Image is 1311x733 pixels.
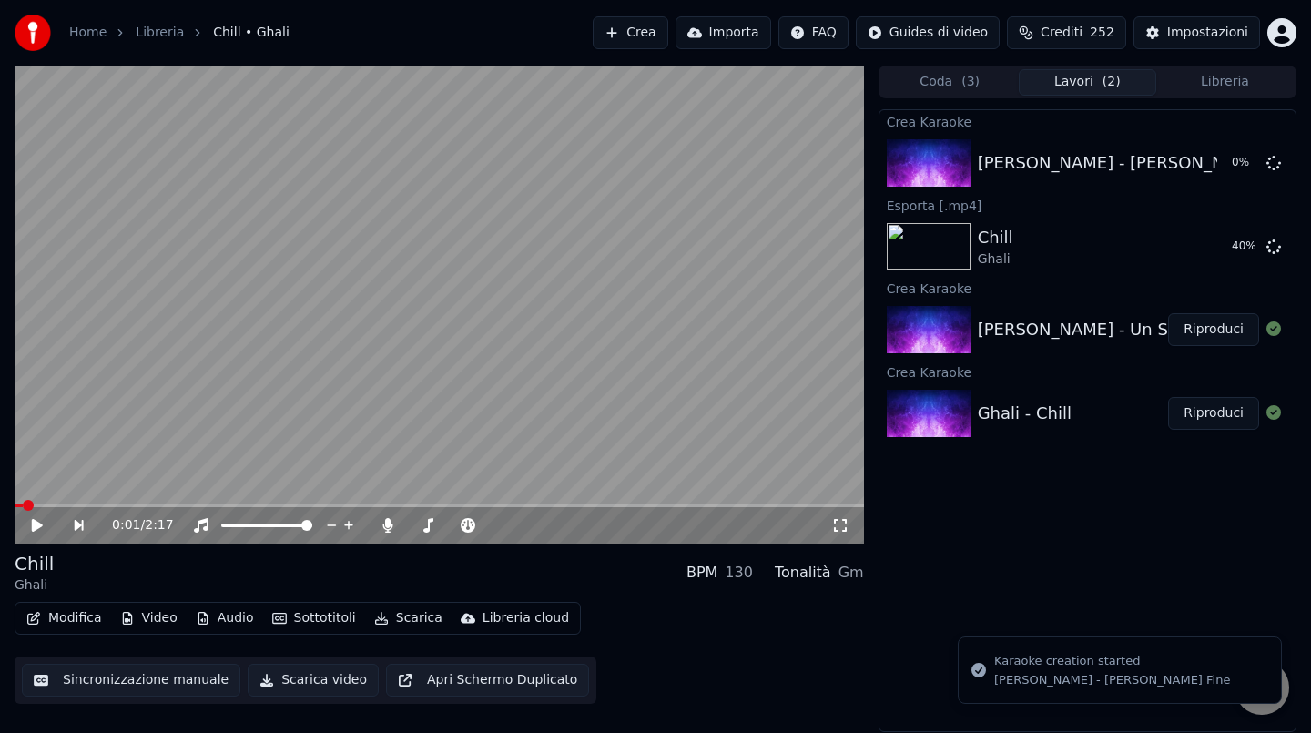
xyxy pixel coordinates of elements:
[978,150,1305,176] div: [PERSON_NAME] - [PERSON_NAME] Fine
[69,24,290,42] nav: breadcrumb
[676,16,771,49] button: Importa
[367,606,450,631] button: Scarica
[1007,16,1126,49] button: Crediti252
[1232,239,1259,254] div: 40 %
[879,194,1296,216] div: Esporta [.mp4]
[15,551,54,576] div: Chill
[978,225,1013,250] div: Chill
[213,24,290,42] span: Chill • Ghali
[961,73,980,91] span: ( 3 )
[1167,24,1248,42] div: Impostazioni
[879,110,1296,132] div: Crea Karaoke
[1156,69,1294,96] button: Libreria
[1090,24,1114,42] span: 252
[978,317,1302,342] div: [PERSON_NAME] - Un Selfie Con La Vita
[69,24,107,42] a: Home
[19,606,109,631] button: Modifica
[778,16,849,49] button: FAQ
[879,361,1296,382] div: Crea Karaoke
[1232,156,1259,170] div: 0 %
[113,606,185,631] button: Video
[978,401,1072,426] div: Ghali - Chill
[386,664,589,697] button: Apri Schermo Duplicato
[879,277,1296,299] div: Crea Karaoke
[775,562,831,584] div: Tonalità
[15,15,51,51] img: youka
[1041,24,1082,42] span: Crediti
[725,562,753,584] div: 130
[994,652,1230,670] div: Karaoke creation started
[856,16,1000,49] button: Guides di video
[1133,16,1260,49] button: Impostazioni
[881,69,1019,96] button: Coda
[1103,73,1121,91] span: ( 2 )
[1168,397,1259,430] button: Riproduci
[136,24,184,42] a: Libreria
[483,609,569,627] div: Libreria cloud
[22,664,240,697] button: Sincronizzazione manuale
[1168,313,1259,346] button: Riproduci
[248,664,379,697] button: Scarica video
[15,576,54,595] div: Ghali
[838,562,864,584] div: Gm
[994,672,1230,688] div: [PERSON_NAME] - [PERSON_NAME] Fine
[1019,69,1156,96] button: Lavori
[112,516,140,534] span: 0:01
[978,250,1013,269] div: Ghali
[593,16,667,49] button: Crea
[145,516,173,534] span: 2:17
[265,606,363,631] button: Sottotitoli
[686,562,717,584] div: BPM
[188,606,261,631] button: Audio
[112,516,156,534] div: /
